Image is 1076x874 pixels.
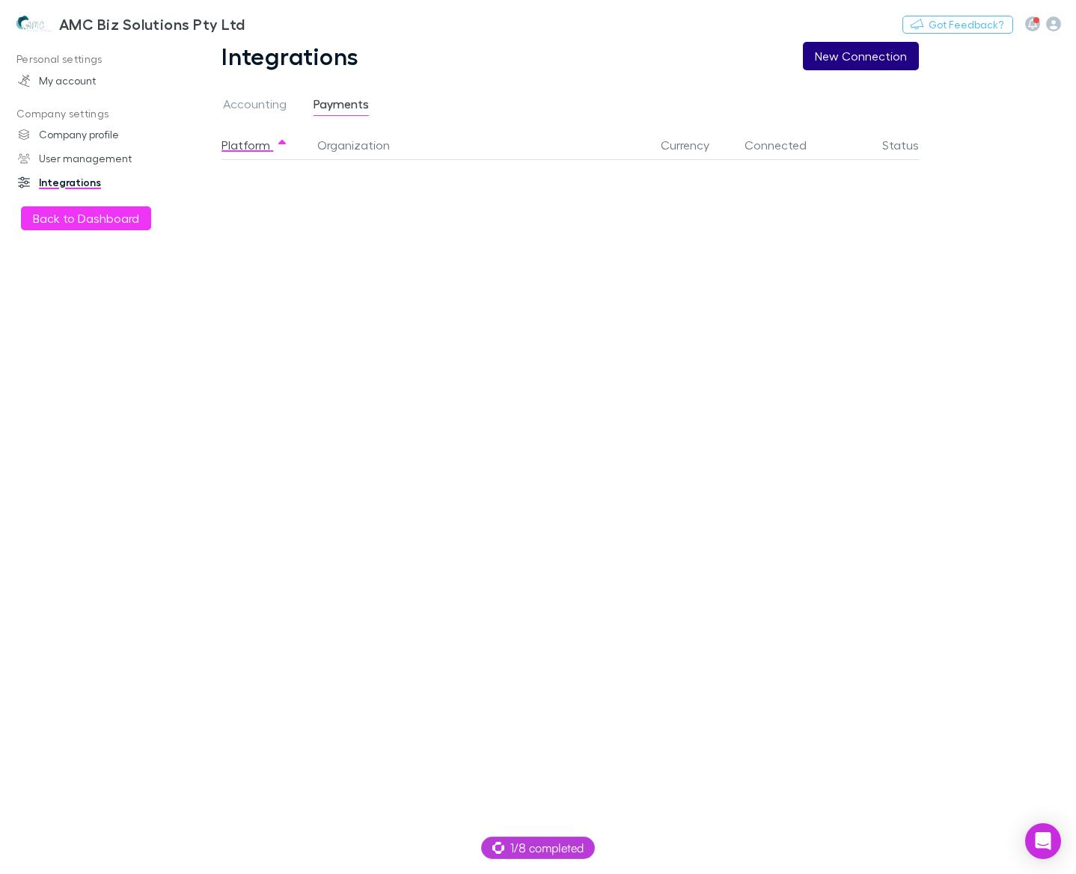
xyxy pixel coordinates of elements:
[882,130,937,160] button: Status
[223,96,287,116] span: Accounting
[3,123,194,147] a: Company profile
[803,42,919,70] button: New Connection
[59,15,245,33] h3: AMC Biz Solutions Pty Ltd
[661,130,727,160] button: Currency
[221,42,359,70] h1: Integrations
[317,130,408,160] button: Organization
[3,69,194,93] a: My account
[314,96,369,116] span: Payments
[21,206,151,230] button: Back to Dashboard
[3,50,194,69] p: Personal settings
[221,130,288,160] button: Platform
[3,170,194,194] a: Integrations
[6,6,254,42] a: AMC Biz Solutions Pty Ltd
[745,130,825,160] button: Connected
[15,15,53,33] img: AMC Biz Solutions Pty Ltd's Logo
[3,147,194,170] a: User management
[902,16,1013,34] button: Got Feedback?
[1025,823,1061,859] div: Open Intercom Messenger
[3,105,194,123] p: Company settings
